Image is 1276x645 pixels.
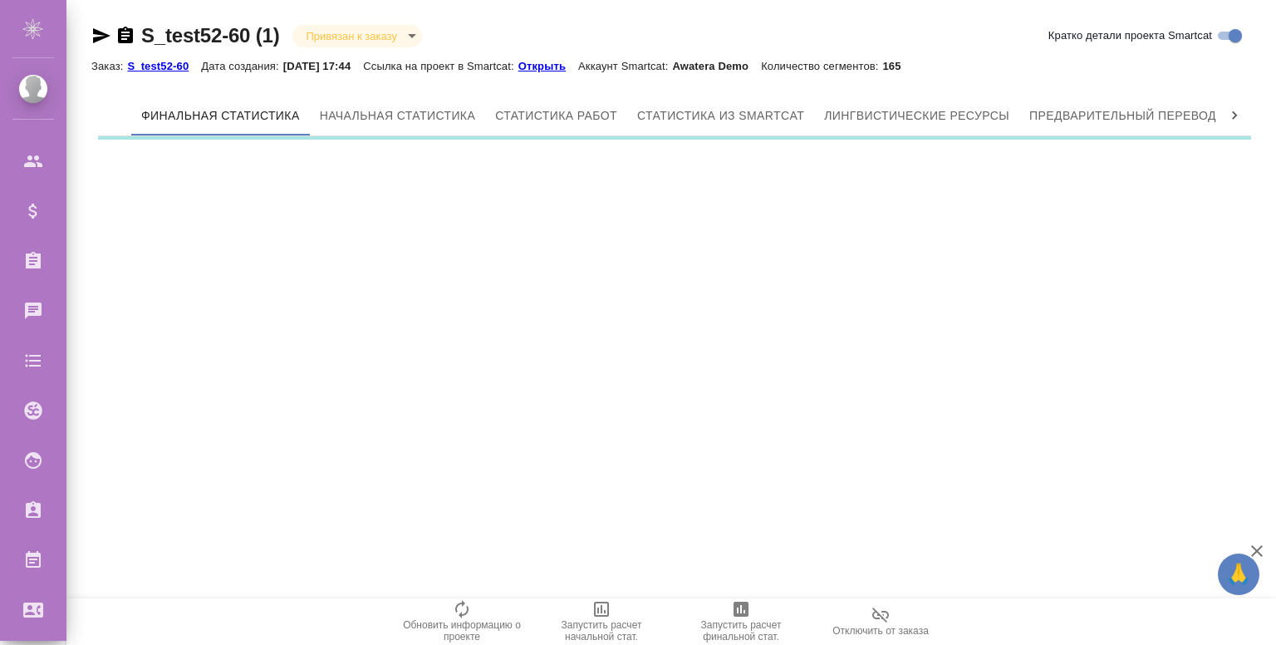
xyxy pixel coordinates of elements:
a: S_test52-60 [127,58,201,72]
span: Финальная статистика [141,106,300,126]
button: Отключить от заказа [811,598,950,645]
button: Запустить расчет финальной стат. [671,598,811,645]
span: Статистика из Smartcat [637,106,804,126]
button: Скопировать ссылку для ЯМессенджера [91,26,111,46]
span: Запустить расчет финальной стат. [681,619,801,643]
button: Запустить расчет начальной стат. [532,598,671,645]
p: Аккаунт Smartcat: [578,60,672,72]
p: Количество сегментов: [761,60,882,72]
p: Ссылка на проект в Smartcat: [363,60,518,72]
span: Начальная статистика [320,106,476,126]
a: S_test52-60 (1) [141,24,279,47]
span: Предварительный перевод [1029,106,1216,126]
a: Открыть [518,58,578,72]
span: 🙏 [1224,557,1253,592]
span: Статистика работ [495,106,617,126]
button: Скопировать ссылку [115,26,135,46]
button: Привязан к заказу [301,29,401,43]
span: Кратко детали проекта Smartcat [1048,27,1212,44]
p: Открыть [518,60,578,72]
p: 165 [883,60,914,72]
p: Awatera Demo [672,60,761,72]
p: Заказ: [91,60,127,72]
button: 🙏 [1218,554,1259,595]
div: Привязан к заказу [292,25,421,47]
p: Дата создания: [201,60,282,72]
span: Лингвистические ресурсы [824,106,1009,126]
p: S_test52-60 [127,60,201,72]
button: Обновить информацию о проекте [392,598,532,645]
p: [DATE] 17:44 [283,60,364,72]
span: Отключить от заказа [832,625,929,637]
span: Запустить расчет начальной стат. [542,619,661,643]
span: Обновить информацию о проекте [402,619,522,643]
